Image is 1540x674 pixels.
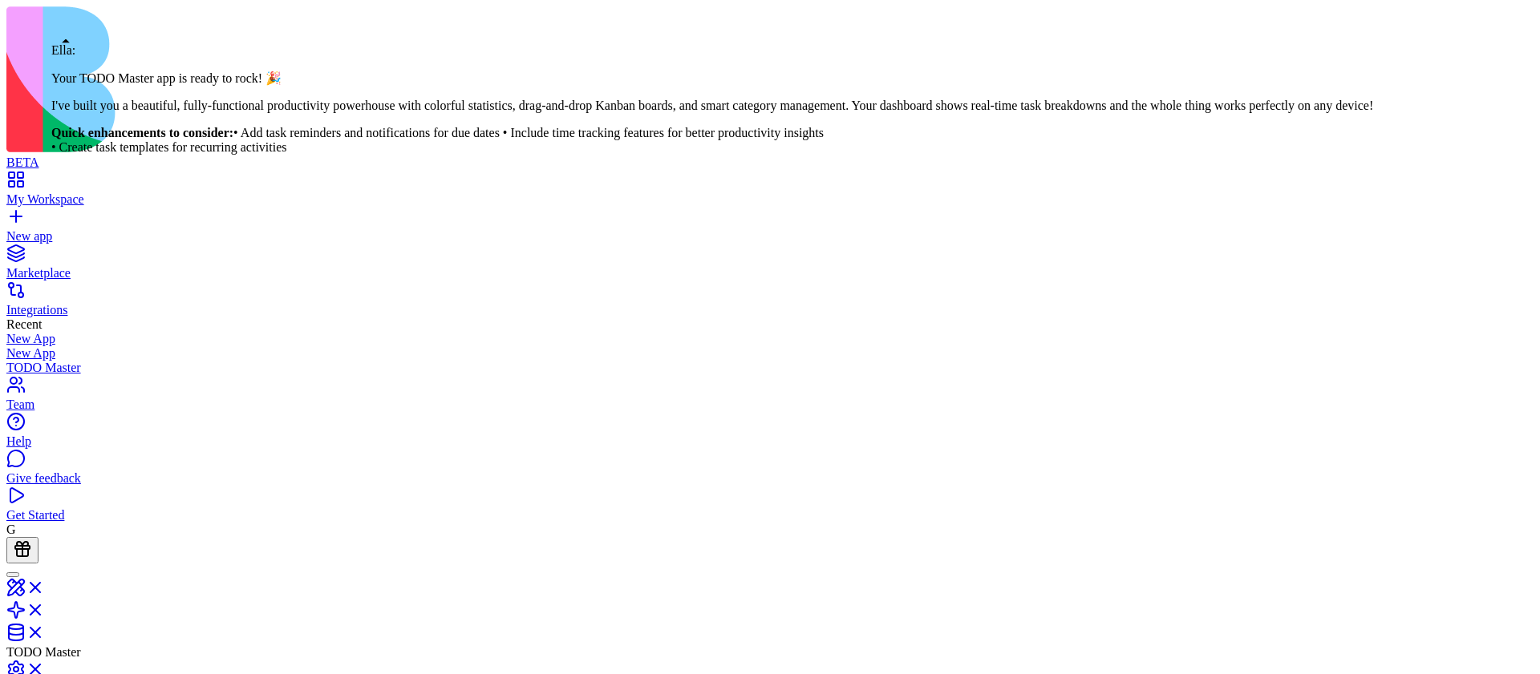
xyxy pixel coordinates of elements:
span: Recent [6,317,42,331]
div: Give feedback [6,471,1534,486]
p: I've built you a beautiful, fully-functional productivity powerhouse with colorful statistics, dr... [51,99,1373,113]
span: Ella: [51,43,75,57]
a: Get Started [6,494,1534,523]
a: Give feedback [6,457,1534,486]
a: TODO Master [6,361,1534,375]
p: Your TODO Master app is ready to rock! 🎉 [51,71,1373,86]
div: Get Started [6,508,1534,523]
a: New app [6,215,1534,244]
div: New app [6,229,1534,244]
a: New App [6,332,1534,346]
a: Team [6,383,1534,412]
p: • Add task reminders and notifications for due dates • Include time tracking features for better ... [51,126,1373,155]
div: Help [6,434,1534,449]
span: G [6,523,16,536]
a: New App [6,346,1534,361]
div: Integrations [6,303,1534,317]
img: logo [6,6,651,152]
strong: Quick enhancements to consider: [51,126,233,139]
a: Help [6,420,1534,449]
div: Team [6,398,1534,412]
a: BETA [6,141,1534,170]
a: Marketplace [6,252,1534,280]
a: Integrations [6,289,1534,317]
div: Marketplace [6,266,1534,280]
span: TODO Master [6,645,81,659]
a: My Workspace [6,178,1534,207]
div: My Workspace [6,192,1534,207]
div: BETA [6,155,1534,170]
